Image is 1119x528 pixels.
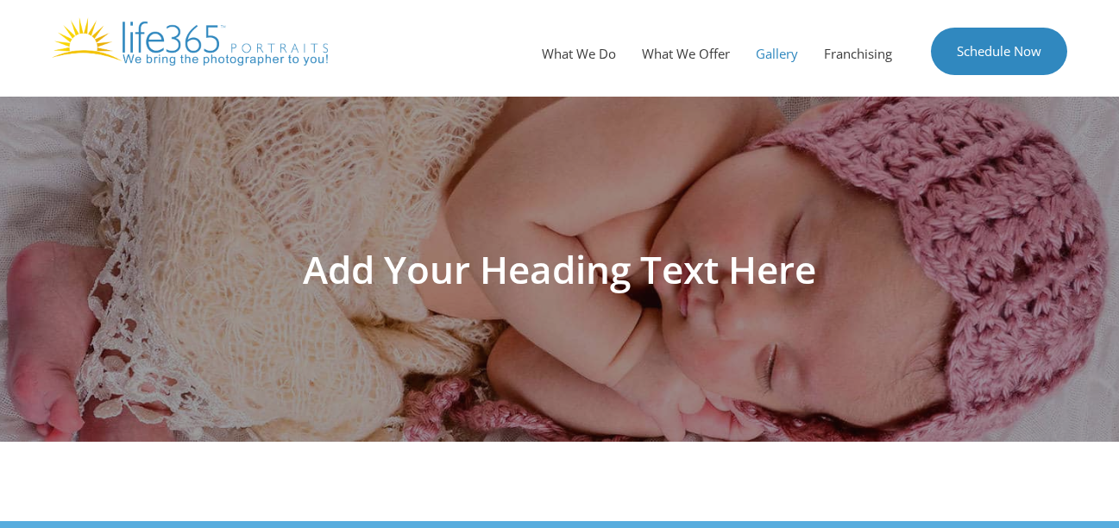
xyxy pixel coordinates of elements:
[629,28,743,79] a: What We Offer
[811,28,905,79] a: Franchising
[52,17,328,66] img: Life365
[931,28,1067,75] a: Schedule Now
[743,28,811,79] a: Gallery
[529,28,629,79] a: What We Do
[77,250,1043,288] h1: Add Your Heading Text Here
